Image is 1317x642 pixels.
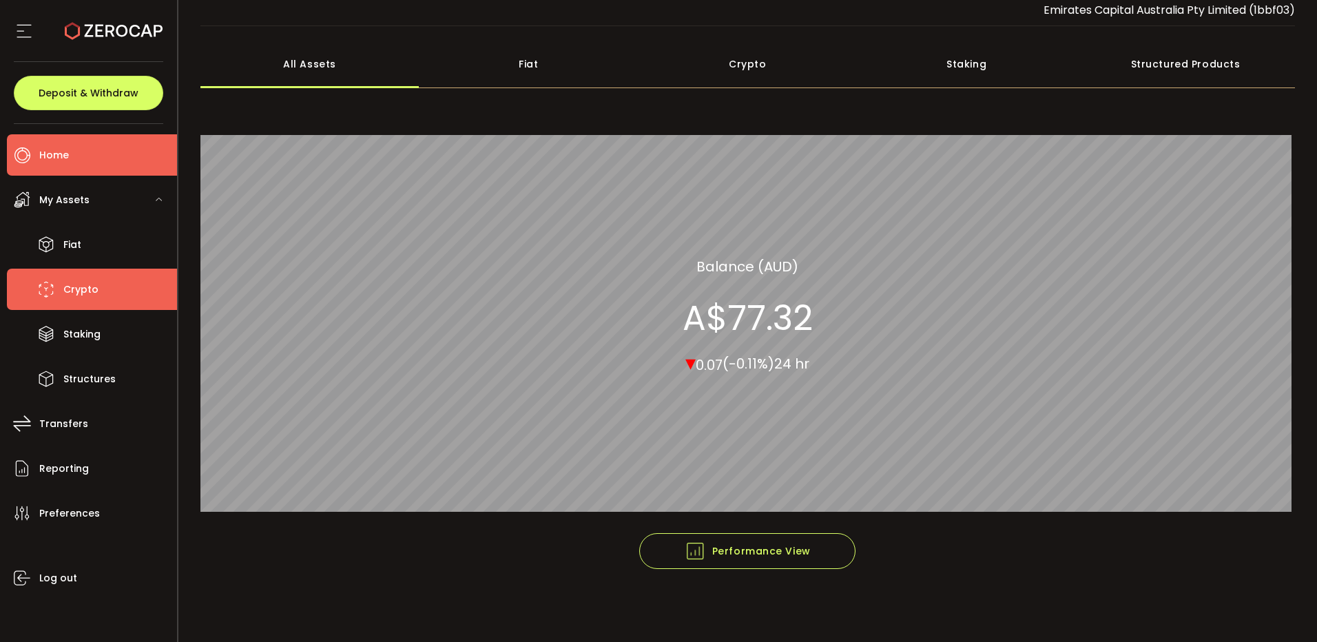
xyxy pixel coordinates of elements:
[14,76,163,110] button: Deposit & Withdraw
[683,297,813,338] section: A$77.32
[419,40,638,88] div: Fiat
[39,145,69,165] span: Home
[39,459,89,479] span: Reporting
[63,280,98,300] span: Crypto
[638,40,857,88] div: Crypto
[1044,2,1295,18] span: Emirates Capital Australia Pty Limited (1bbf03)
[63,235,81,255] span: Fiat
[1076,40,1295,88] div: Structured Products
[696,256,798,276] section: Balance (AUD)
[39,190,90,210] span: My Assets
[39,504,100,524] span: Preferences
[723,354,774,373] span: (-0.11%)
[63,369,116,389] span: Structures
[696,355,723,374] span: 0.07
[685,347,696,377] span: ▾
[63,324,101,344] span: Staking
[1248,576,1317,642] iframe: Chat Widget
[39,568,77,588] span: Log out
[685,541,811,561] span: Performance View
[639,533,855,569] button: Performance View
[857,40,1076,88] div: Staking
[774,354,809,373] span: 24 hr
[200,40,419,88] div: All Assets
[39,88,138,98] span: Deposit & Withdraw
[39,414,88,434] span: Transfers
